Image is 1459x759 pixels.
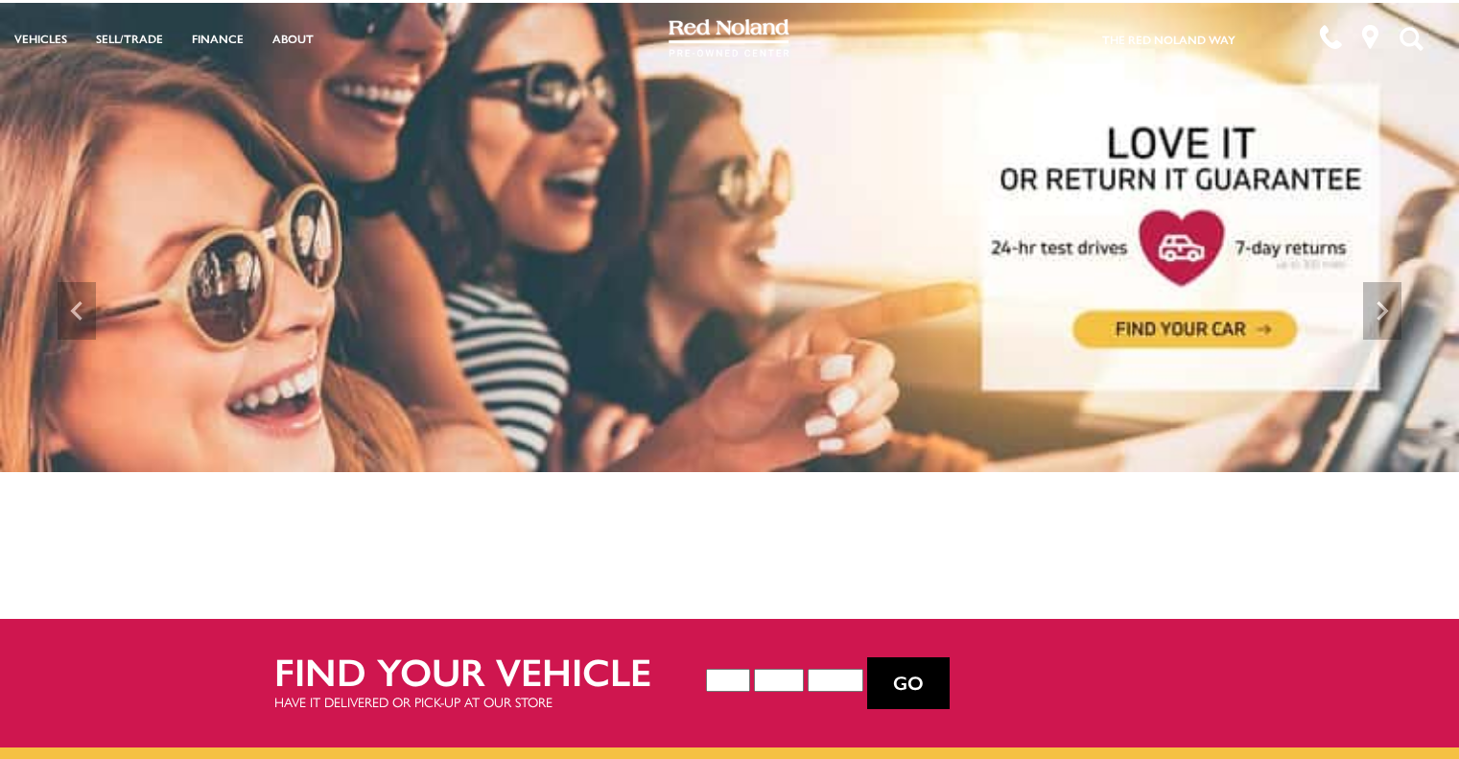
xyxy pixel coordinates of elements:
[274,650,706,692] h2: Find your vehicle
[706,669,750,692] select: Vehicle Year
[274,692,706,711] p: Have it delivered or pick-up at our store
[669,26,789,45] a: Red Noland Pre-Owned
[1392,1,1430,76] button: Open the search field
[754,669,804,692] select: Vehicle Make
[867,657,950,709] button: Go
[808,669,863,692] select: Vehicle Model
[1102,31,1235,48] a: The Red Noland Way
[669,19,789,58] img: Red Noland Pre-Owned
